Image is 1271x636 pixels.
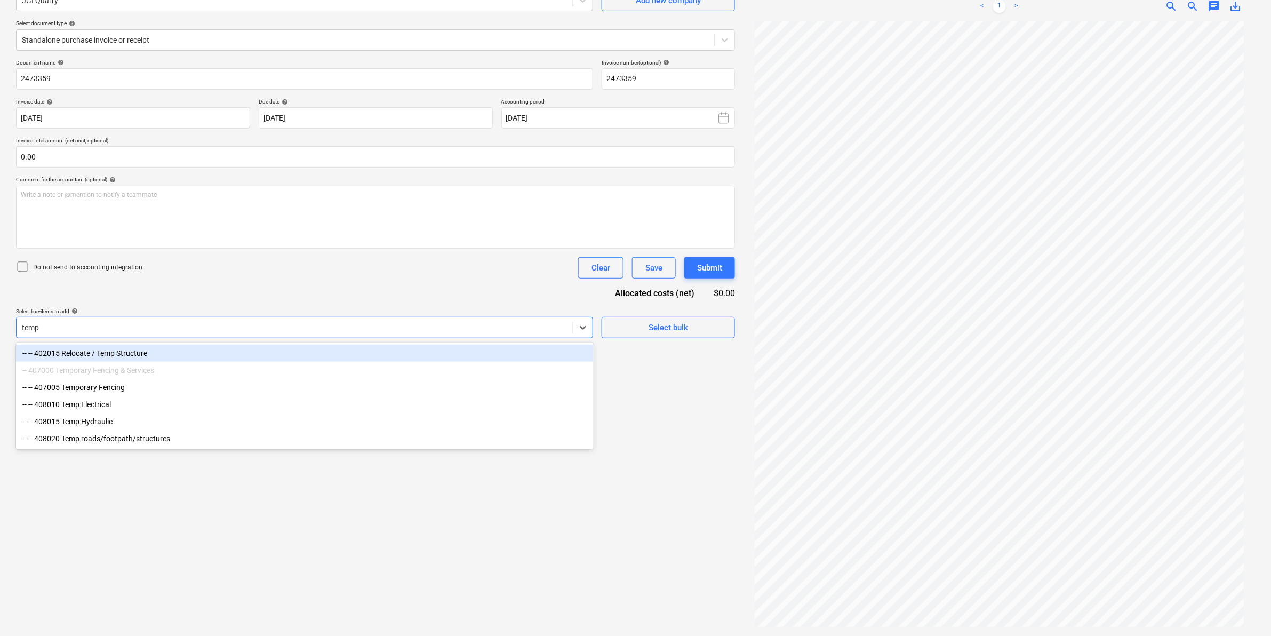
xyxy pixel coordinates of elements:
[661,59,669,66] span: help
[259,98,493,105] div: Due date
[16,107,250,129] input: Invoice date not specified
[632,257,676,279] button: Save
[16,146,735,168] input: Invoice total amount (net cost, optional)
[16,68,593,90] input: Document name
[602,68,735,90] input: Invoice number
[712,287,736,299] div: $0.00
[16,20,735,27] div: Select document type
[16,379,594,396] div: -- -- 407005 Temporary Fencing
[596,287,712,299] div: Allocated costs (net)
[279,99,288,105] span: help
[16,137,735,146] p: Invoice total amount (net cost, optional)
[16,59,593,66] div: Document name
[649,321,688,335] div: Select bulk
[55,59,64,66] span: help
[69,308,78,314] span: help
[16,176,735,183] div: Comment for the accountant (optional)
[107,177,116,183] span: help
[33,263,142,272] p: Do not send to accounting integration
[16,413,594,430] div: -- -- 408015 Temp Hydraulic
[259,107,493,129] input: Due date not specified
[602,317,735,338] button: Select bulk
[16,362,594,379] div: -- 407000 Temporary Fencing & Services
[501,98,736,107] p: Accounting period
[44,99,53,105] span: help
[645,261,662,275] div: Save
[16,98,250,105] div: Invoice date
[67,20,75,27] span: help
[697,261,722,275] div: Submit
[16,308,593,315] div: Select line-items to add
[591,261,610,275] div: Clear
[684,257,735,279] button: Submit
[16,345,594,362] div: -- -- 402015 Relocate / Temp Structure
[16,396,594,413] div: -- -- 408010 Temp Electrical
[16,430,594,447] div: -- -- 408020 Temp roads/footpath/structures
[578,257,623,279] button: Clear
[602,59,735,66] div: Invoice number (optional)
[501,107,736,129] button: [DATE]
